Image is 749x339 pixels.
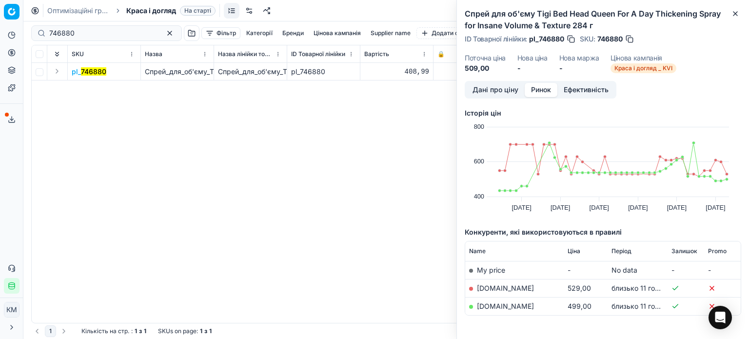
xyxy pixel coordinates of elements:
span: Залишок [671,247,697,255]
dt: Цінова кампанія [611,55,676,61]
dd: - [559,63,599,73]
td: No data [608,261,668,279]
div: 408,99 [364,67,429,77]
div: Open Intercom Messenger [709,306,732,329]
span: Період [611,247,631,255]
span: 499,00 [568,302,591,310]
span: 746880 [597,34,623,44]
dd: 509,00 [465,63,506,73]
dt: Нова маржа [559,55,599,61]
button: Цінова кампанія [310,27,365,39]
span: SKU [72,50,84,58]
span: 🔒 [437,50,445,58]
span: SKU : [580,36,595,42]
span: Name [469,247,486,255]
text: [DATE] [706,204,725,211]
span: ID Товарної лінійки [291,50,345,58]
strong: з [204,327,207,335]
button: pl_746880 [72,67,106,77]
span: Вартість [364,50,389,58]
span: КM [4,302,19,317]
strong: 1 [135,327,137,335]
span: Кількість на стр. [81,327,129,335]
span: На старті [180,6,216,16]
strong: 1 [144,327,146,335]
button: Ефективність [557,83,615,97]
button: Категорії [242,27,276,39]
button: Supplier name [367,27,414,39]
h5: Історія цін [465,108,741,118]
strong: з [139,327,142,335]
input: Пошук по SKU або назві [49,28,156,38]
a: [DOMAIN_NAME] [477,302,534,310]
span: Краса і доглядНа старті [126,6,216,16]
div: : [81,327,146,335]
nav: pagination [31,325,70,337]
span: Краса і догляд _ KVI [611,63,676,73]
h5: Конкуренти, які використовуються в правилі [465,227,741,237]
dt: Нова ціна [517,55,548,61]
nav: breadcrumb [47,6,216,16]
button: КM [4,302,20,318]
div: pl_746880 [291,67,356,77]
span: близько 11 годин тому [611,302,686,310]
mark: 746880 [81,67,106,76]
text: [DATE] [590,204,609,211]
button: 1 [45,325,56,337]
strong: 1 [209,327,212,335]
span: Назва [145,50,162,58]
button: Фільтр [201,27,240,39]
a: [DOMAIN_NAME] [477,284,534,292]
td: - [564,261,608,279]
button: Дані про ціну [466,83,525,97]
text: 600 [474,158,484,165]
button: Бренди [278,27,308,39]
text: [DATE] [628,204,648,211]
span: SKUs on page : [158,327,198,335]
button: Ринок [525,83,557,97]
a: Оптимізаційні групи [47,6,110,16]
button: Go to previous page [31,325,43,337]
span: Краса і догляд [126,6,176,16]
dt: Поточна ціна [465,55,506,61]
button: Expand all [51,48,63,60]
span: 529,00 [568,284,591,292]
text: 800 [474,123,484,130]
dd: - [517,63,548,73]
text: [DATE] [512,204,531,211]
span: My price [477,266,505,274]
span: Promo [708,247,727,255]
span: Назва лінійки товарів [218,50,273,58]
span: pl_ [72,67,106,77]
text: 400 [474,193,484,200]
button: Go to next page [58,325,70,337]
div: Спрей_для_об'єму_Tigi_Bed_Head_Queen_For_A_Day_Thickening_Spray_for_Insane_Volume_&_Texture_284_г [218,67,283,77]
h2: Спрей для об'єму Tigi Bed Head Queen For A Day Thickening Spray for Insane Volume & Texture 284 г [465,8,741,31]
span: ID Товарної лінійки : [465,36,527,42]
strong: 1 [200,327,202,335]
text: [DATE] [667,204,687,211]
span: Ціна [568,247,580,255]
text: [DATE] [551,204,570,211]
button: Додати фільтр [416,27,478,39]
td: - [668,261,704,279]
span: близько 11 годин тому [611,284,686,292]
td: - [704,261,741,279]
button: Expand [51,65,63,77]
span: pl_746880 [529,34,564,44]
span: Спрей_для_об'єму_Tigi_Bed_Head_Queen_For_A_Day_Thickening_Spray_for_Insane_Volume_&_Texture_284_г [145,67,493,76]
